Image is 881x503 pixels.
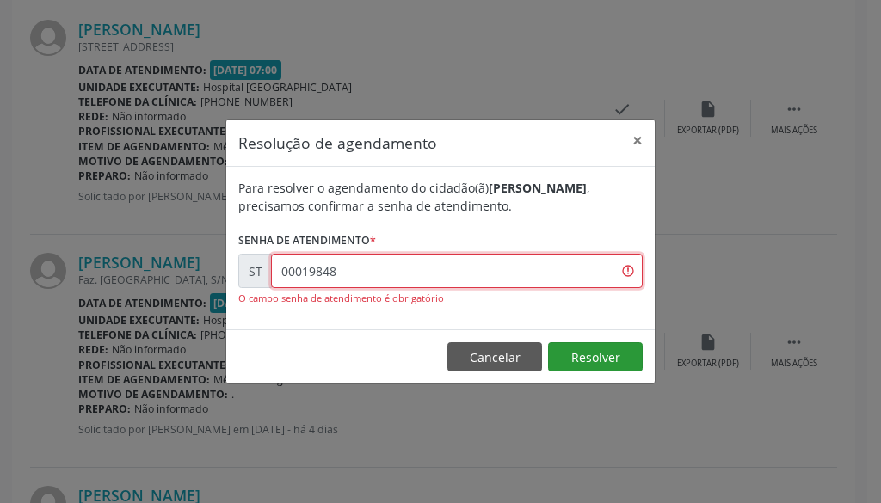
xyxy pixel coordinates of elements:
div: ST [238,254,272,288]
div: Para resolver o agendamento do cidadão(ã) , precisamos confirmar a senha de atendimento. [238,179,643,215]
h5: Resolução de agendamento [238,132,437,154]
b: [PERSON_NAME] [489,180,587,196]
div: O campo senha de atendimento é obrigatório [238,291,643,306]
button: Close [620,120,655,162]
label: Senha de atendimento [238,227,376,254]
button: Resolver [548,342,643,371]
button: Cancelar [447,342,542,371]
